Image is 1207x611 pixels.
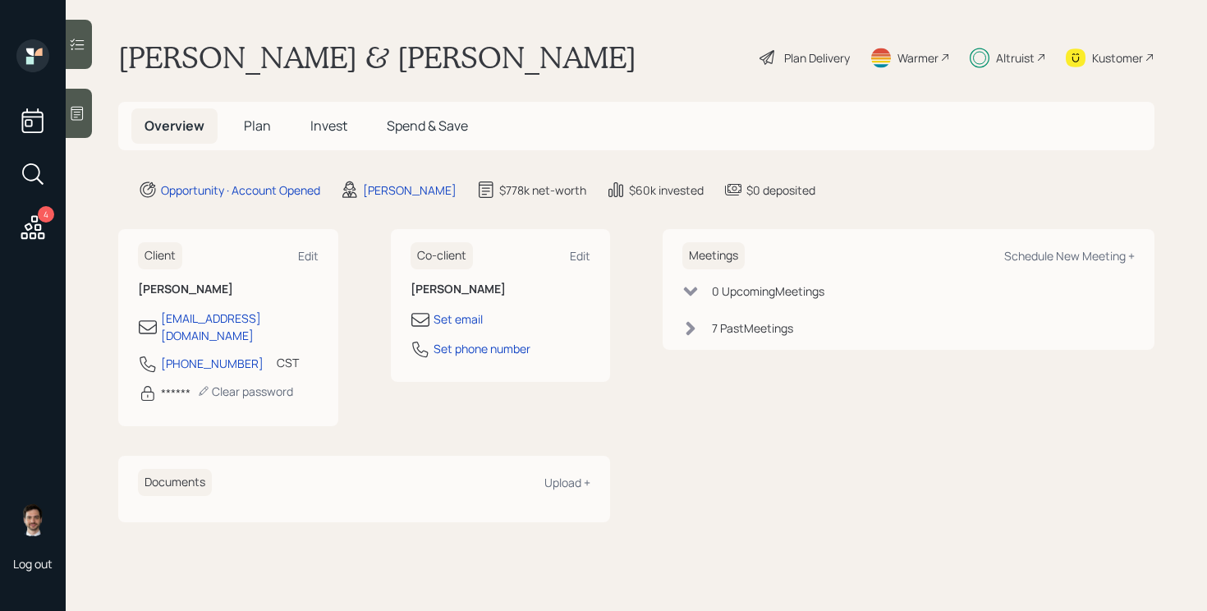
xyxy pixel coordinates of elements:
div: Opportunity · Account Opened [161,181,320,199]
div: CST [277,354,299,371]
div: Schedule New Meeting + [1004,248,1135,264]
div: Upload + [544,475,590,490]
h6: [PERSON_NAME] [411,283,591,296]
div: 7 Past Meeting s [712,319,793,337]
div: $0 deposited [746,181,815,199]
h6: Co-client [411,242,473,269]
h6: Meetings [682,242,745,269]
h1: [PERSON_NAME] & [PERSON_NAME] [118,39,636,76]
div: Clear password [197,384,293,399]
div: [PHONE_NUMBER] [161,355,264,372]
div: Plan Delivery [784,49,850,67]
div: Warmer [897,49,939,67]
div: Set email [434,310,483,328]
span: Spend & Save [387,117,468,135]
div: $778k net-worth [499,181,586,199]
img: jonah-coleman-headshot.png [16,503,49,536]
div: Log out [13,556,53,572]
div: Altruist [996,49,1035,67]
span: Overview [145,117,204,135]
h6: Documents [138,469,212,496]
div: Set phone number [434,340,530,357]
div: Kustomer [1092,49,1143,67]
div: 0 Upcoming Meeting s [712,283,824,300]
span: Invest [310,117,347,135]
div: [EMAIL_ADDRESS][DOMAIN_NAME] [161,310,319,344]
div: 4 [38,206,54,223]
div: Edit [298,248,319,264]
h6: Client [138,242,182,269]
div: $60k invested [629,181,704,199]
div: Edit [570,248,590,264]
span: Plan [244,117,271,135]
h6: [PERSON_NAME] [138,283,319,296]
div: [PERSON_NAME] [363,181,457,199]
